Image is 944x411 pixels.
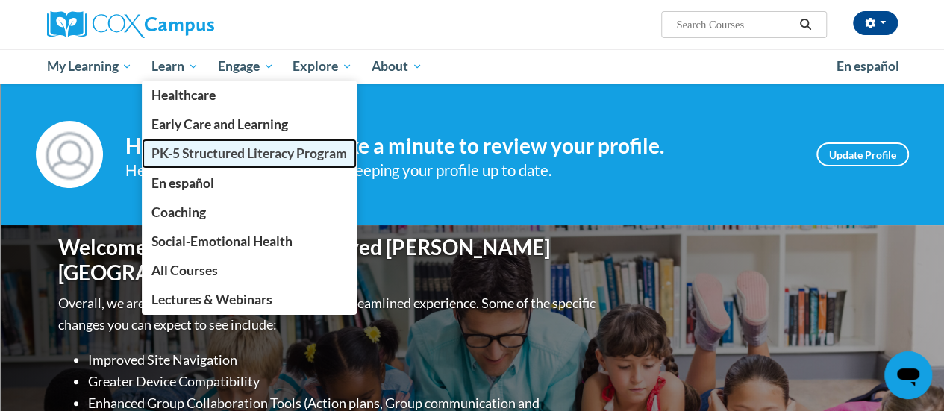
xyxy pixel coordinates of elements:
div: Home [6,371,938,384]
a: My Learning [37,49,143,84]
div: Visual Art [6,248,938,261]
div: Magazine [6,207,938,221]
div: SAVE AND GO HOME [6,330,938,344]
span: My Learning [46,57,132,75]
span: Learn [151,57,199,75]
div: DELETE [6,344,938,357]
div: ??? [6,304,938,317]
span: En español [837,58,899,74]
div: Sort New > Old [6,19,938,33]
div: TODO: put dlg title [6,261,938,274]
div: Print [6,154,938,167]
div: Options [6,60,938,73]
div: Download [6,140,938,154]
iframe: Button to launch messaging window [884,351,932,399]
a: Lectures & Webinars [142,285,357,314]
a: About [362,49,432,84]
div: Move To ... [6,33,938,46]
img: Cox Campus [47,11,214,38]
div: Search for Source [6,181,938,194]
span: Engage [218,57,274,75]
span: En español [151,175,214,191]
div: CANCEL [6,290,938,304]
span: Coaching [151,204,206,220]
a: All Courses [142,256,357,285]
a: Healthcare [142,81,357,110]
div: Rename Outline [6,127,938,140]
div: Move to ... [6,357,938,371]
a: Engage [208,49,284,84]
input: Search Courses [675,16,794,34]
div: MOVE [6,398,938,411]
div: Sign out [6,73,938,87]
div: Rename [6,87,938,100]
span: Lectures & Webinars [151,292,272,307]
span: All Courses [151,263,218,278]
div: Sort A > Z [6,6,938,19]
div: Move To ... [6,100,938,113]
div: Delete [6,113,938,127]
a: PK-5 Structured Literacy Program [142,139,357,168]
div: CANCEL [6,384,938,398]
a: Social-Emotional Health [142,227,357,256]
button: Search [794,16,816,34]
a: Cox Campus [47,11,316,38]
span: Healthcare [151,87,216,103]
a: Explore [283,49,362,84]
div: Add Outline Template [6,167,938,181]
a: Coaching [142,198,357,227]
button: Account Settings [853,11,898,35]
span: Early Care and Learning [151,116,288,132]
div: Delete [6,46,938,60]
span: Social-Emotional Health [151,233,293,249]
div: Main menu [36,49,909,84]
div: This outline has no content. Would you like to delete it? [6,317,938,330]
span: PK-5 Structured Literacy Program [151,145,347,161]
a: En español [827,51,909,82]
a: En español [142,169,357,198]
a: Early Care and Learning [142,110,357,139]
a: Learn [142,49,208,84]
span: Explore [293,57,352,75]
div: Television/Radio [6,234,938,248]
span: About [372,57,422,75]
div: Journal [6,194,938,207]
div: Newspaper [6,221,938,234]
